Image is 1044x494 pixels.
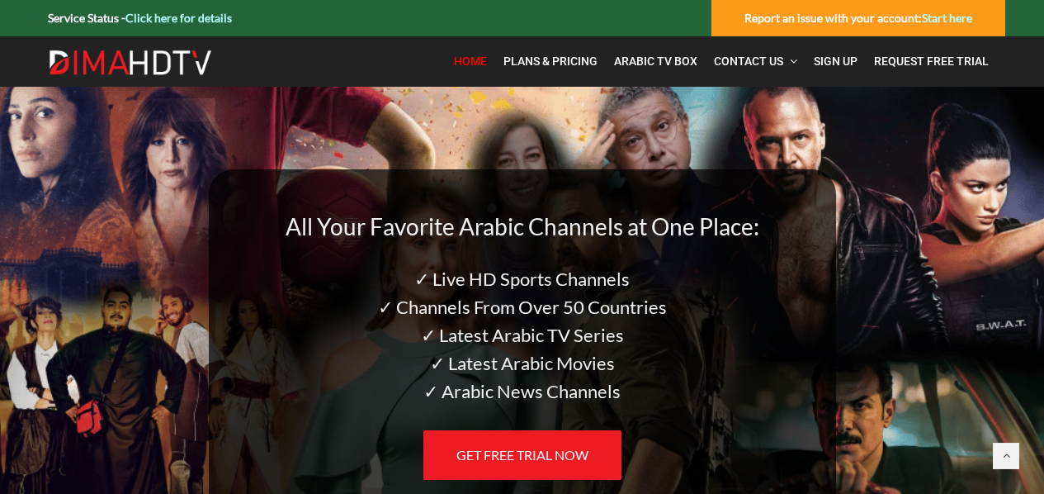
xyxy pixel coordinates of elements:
[993,443,1019,469] a: Back to top
[503,55,598,68] span: Plans & Pricing
[614,55,697,68] span: Arabic TV Box
[922,11,972,25] a: Start here
[874,55,989,68] span: Request Free Trial
[423,380,621,402] span: ✓ Arabic News Channels
[286,212,759,240] span: All Your Favorite Arabic Channels at One Place:
[866,45,997,78] a: Request Free Trial
[714,55,783,68] span: Contact Us
[456,447,588,463] span: GET FREE TRIAL NOW
[446,45,495,78] a: Home
[414,268,630,290] span: ✓ Live HD Sports Channels
[706,45,805,78] a: Contact Us
[421,324,624,346] span: ✓ Latest Arabic TV Series
[744,11,972,25] strong: Report an issue with your account:
[430,352,615,374] span: ✓ Latest Arabic Movies
[495,45,606,78] a: Plans & Pricing
[805,45,866,78] a: Sign Up
[48,50,213,76] img: Dima HDTV
[125,11,232,25] a: Click here for details
[454,55,487,68] span: Home
[814,55,857,68] span: Sign Up
[606,45,706,78] a: Arabic TV Box
[423,430,621,480] a: GET FREE TRIAL NOW
[48,11,232,25] strong: Service Status -
[378,296,667,318] span: ✓ Channels From Over 50 Countries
